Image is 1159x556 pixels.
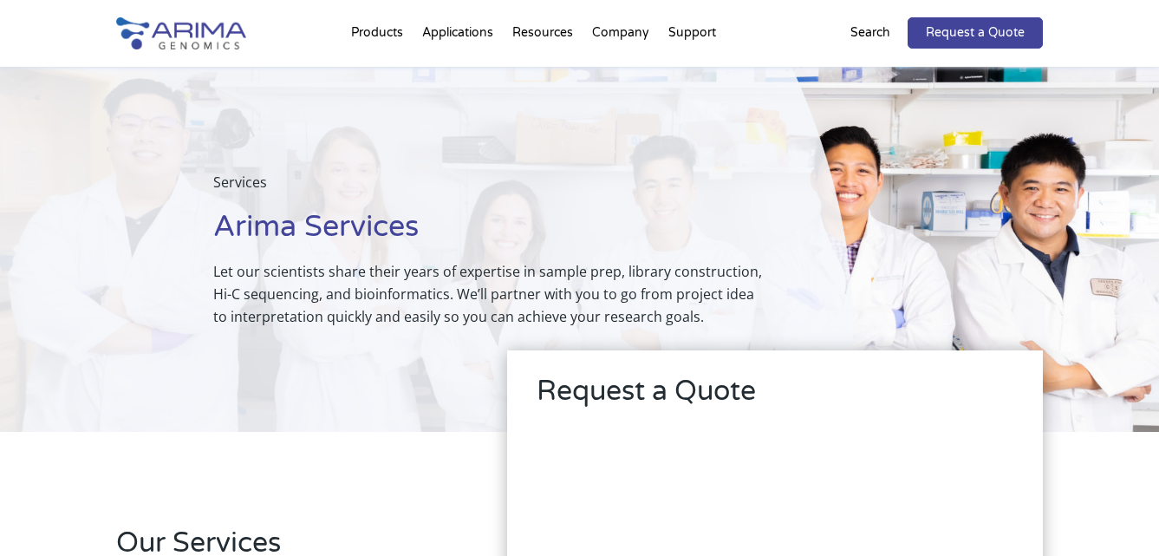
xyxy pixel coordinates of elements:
a: Request a Quote [908,17,1043,49]
p: Let our scientists share their years of expertise in sample prep, library construction, Hi-C sequ... [213,260,766,328]
p: Search [850,22,890,44]
img: Arima-Genomics-logo [116,17,246,49]
h2: Request a Quote [537,372,1013,424]
p: Services [213,171,766,207]
h1: Arima Services [213,207,766,260]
